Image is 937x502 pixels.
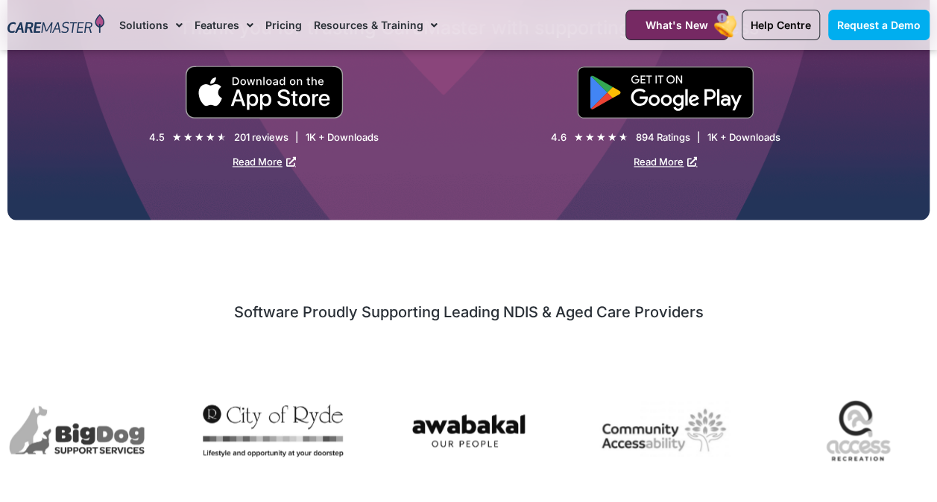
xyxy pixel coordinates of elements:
i: ★ [183,130,193,145]
img: small black download on the apple app store button. [185,66,344,118]
i: ★ [172,130,182,145]
i: ★ [206,130,215,145]
span: Help Centre [751,19,811,31]
div: 4.5/5 [172,130,227,145]
span: .com [122,254,155,270]
a: Request a Demo [828,10,930,40]
span: .au [155,254,175,270]
i: ★ [217,130,227,145]
div: 5 / 7 [399,401,538,466]
img: "Get is on" Black Google play button. [577,66,754,118]
img: Community Accessability - CareMaster NDIS software: a management system for care Support, well-be... [594,394,733,467]
i: ★ [574,130,584,145]
div: Image Carousel [7,378,930,489]
i: ★ [608,130,617,145]
div: 4 / 7 [203,405,342,462]
h2: Software Proudly Supporting Leading NDIS & Aged Care Providers [7,302,930,322]
span: @caremaster [35,254,122,270]
i: ★ [619,130,628,145]
a: What's New [625,10,728,40]
div: 894 Ratings | 1K + Downloads [636,131,780,144]
a: Read More [233,156,296,168]
img: CareMaster Logo [7,14,104,36]
img: City of Ryde City Council uses CareMaster CRM to manage provider operations, specialising in dive... [203,405,342,457]
div: 4.5 [149,131,165,144]
div: 4.6/5 [574,130,628,145]
div: 7 / 7 [789,378,929,489]
a: Read More [634,156,697,168]
i: ★ [585,130,595,145]
img: Access Recreation, a CareMaster NDIS CRM client, delivers comprehensive, support services for div... [789,378,929,483]
img: Awabakal uses CareMaster NDIS Software to streamline management of culturally appropriate care su... [399,401,538,460]
span: What's New [646,19,708,31]
i: ★ [195,130,204,145]
div: 201 reviews | 1K + Downloads [234,131,379,144]
div: 4.6 [551,131,567,144]
span: Request a Demo [837,19,921,31]
a: Help Centre [742,10,820,40]
img: BigDog Support Services uses CareMaster NDIS Software to manage their disability support business... [7,404,147,458]
div: 3 / 7 [7,404,147,463]
i: ★ [596,130,606,145]
div: 6 / 7 [594,394,733,472]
